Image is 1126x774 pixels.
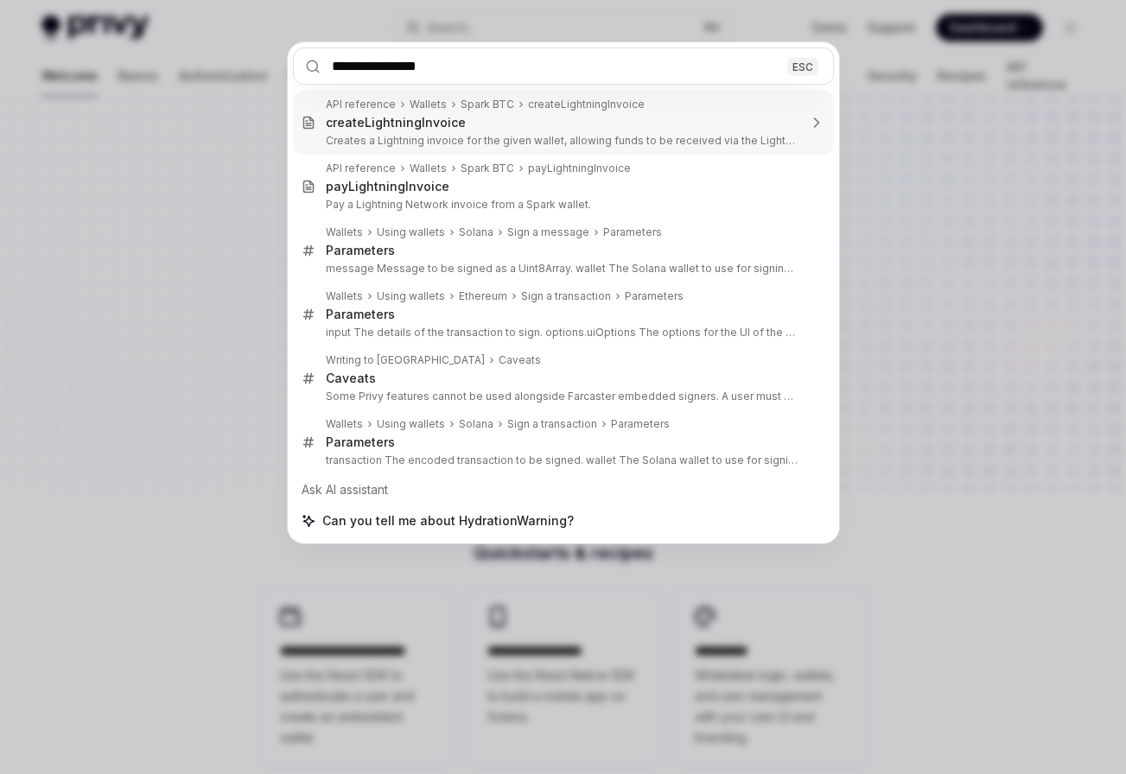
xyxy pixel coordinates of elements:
[507,417,597,431] div: Sign a transaction
[326,390,798,403] p: Some Privy features cannot be used alongside Farcaster embedded signers. A user must always have an
[507,225,589,239] div: Sign a message
[326,262,798,276] p: message Message to be signed as a Uint8Array. wallet The Solana wallet to use for signing the messag
[461,98,514,111] div: Spark BTC
[326,162,396,175] div: API reference
[326,179,449,194] div: payLightningInvoice
[410,98,447,111] div: Wallets
[603,225,662,239] div: Parameters
[322,512,574,530] span: Can you tell me about HydrationWarning?
[528,98,645,111] div: createLightningInvoice
[787,57,818,75] div: ESC
[377,417,445,431] div: Using wallets
[377,225,445,239] div: Using wallets
[326,243,395,258] div: Parameters
[459,225,493,239] div: Solana
[326,115,466,130] div: createLightningInvoice
[326,307,395,322] div: Parameters
[326,98,396,111] div: API reference
[293,474,834,505] div: Ask AI assistant
[611,417,670,431] div: Parameters
[461,162,514,175] div: Spark BTC
[326,435,395,450] div: Parameters
[459,417,493,431] div: Solana
[326,134,798,148] p: Creates a Lightning invoice for the given wallet, allowing funds to be received via the Lightning Ne
[410,162,447,175] div: Wallets
[326,454,798,467] p: transaction The encoded transaction to be signed. wallet The Solana wallet to use for signing the tr
[326,417,363,431] div: Wallets
[326,289,363,303] div: Wallets
[528,162,631,175] div: payLightningInvoice
[625,289,684,303] div: Parameters
[521,289,611,303] div: Sign a transaction
[326,225,363,239] div: Wallets
[377,289,445,303] div: Using wallets
[326,353,485,367] div: Writing to [GEOGRAPHIC_DATA]
[459,289,507,303] div: Ethereum
[326,198,798,212] p: Pay a Lightning Network invoice from a Spark wallet.
[326,326,798,339] p: input The details of the transaction to sign. options.uiOptions The options for the UI of the send t
[326,371,376,386] div: Caveats
[499,353,541,367] div: Caveats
